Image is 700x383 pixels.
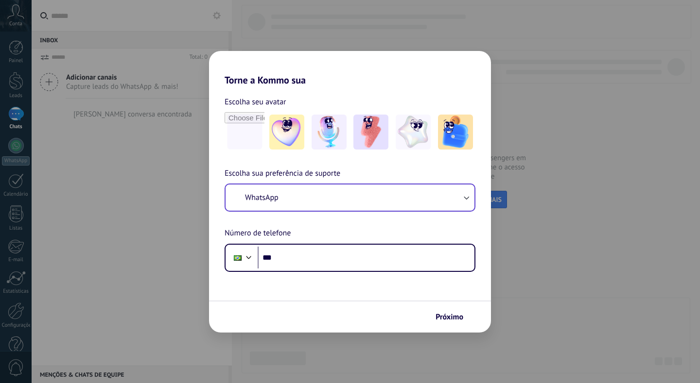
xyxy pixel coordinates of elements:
[245,193,279,202] span: WhatsApp
[353,115,388,150] img: -3.jpeg
[225,96,286,108] span: Escolha seu avatar
[269,115,304,150] img: -1.jpeg
[436,314,463,320] span: Próximo
[228,248,247,268] div: Brazil: + 55
[396,115,431,150] img: -4.jpeg
[209,51,491,86] h2: Torne a Kommo sua
[225,167,340,180] span: Escolha sua preferência de suporte
[431,309,476,325] button: Próximo
[226,184,474,211] button: WhatsApp
[225,227,291,240] span: Número de telefone
[312,115,347,150] img: -2.jpeg
[438,115,473,150] img: -5.jpeg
